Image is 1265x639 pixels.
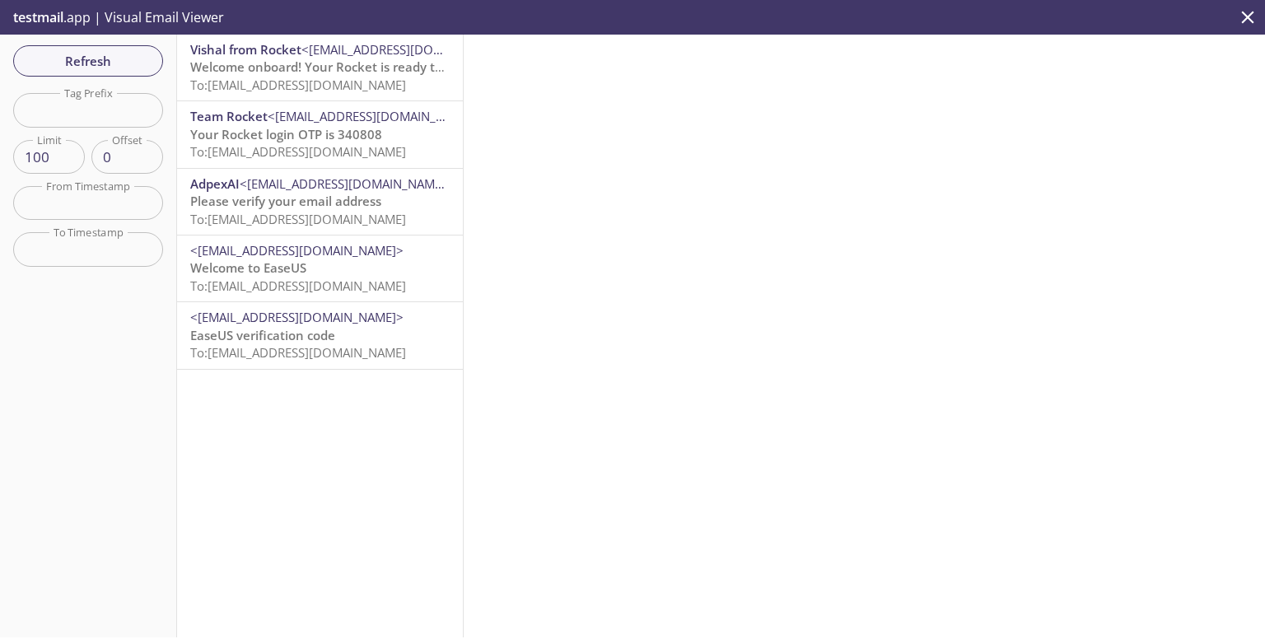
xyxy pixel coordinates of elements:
[240,175,453,192] span: <[EMAIL_ADDRESS][DOMAIN_NAME]>
[190,143,406,160] span: To: [EMAIL_ADDRESS][DOMAIN_NAME]
[190,309,404,325] span: <[EMAIL_ADDRESS][DOMAIN_NAME]>
[190,242,404,259] span: <[EMAIL_ADDRESS][DOMAIN_NAME]>
[190,278,406,294] span: To: [EMAIL_ADDRESS][DOMAIN_NAME]
[177,101,463,167] div: Team Rocket<[EMAIL_ADDRESS][DOMAIN_NAME]>Your Rocket login OTP is 340808To:[EMAIL_ADDRESS][DOMAIN...
[177,236,463,301] div: <[EMAIL_ADDRESS][DOMAIN_NAME]>Welcome to EaseUSTo:[EMAIL_ADDRESS][DOMAIN_NAME]
[26,50,150,72] span: Refresh
[177,35,463,370] nav: emails
[190,211,406,227] span: To: [EMAIL_ADDRESS][DOMAIN_NAME]
[190,108,268,124] span: Team Rocket
[177,302,463,368] div: <[EMAIL_ADDRESS][DOMAIN_NAME]>EaseUS verification codeTo:[EMAIL_ADDRESS][DOMAIN_NAME]
[13,45,163,77] button: Refresh
[301,41,515,58] span: <[EMAIL_ADDRESS][DOMAIN_NAME]>
[190,259,306,276] span: Welcome to EaseUS
[177,35,463,100] div: Vishal from Rocket<[EMAIL_ADDRESS][DOMAIN_NAME]>Welcome onboard! Your Rocket is ready to blast of...
[190,327,335,343] span: EaseUS verification code
[268,108,481,124] span: <[EMAIL_ADDRESS][DOMAIN_NAME]>
[190,58,494,75] span: Welcome onboard! Your Rocket is ready to blast off
[190,126,382,142] span: Your Rocket login OTP is 340808
[190,175,240,192] span: AdpexAI
[190,193,381,209] span: Please verify your email address
[177,169,463,235] div: AdpexAI<[EMAIL_ADDRESS][DOMAIN_NAME]>Please verify your email addressTo:[EMAIL_ADDRESS][DOMAIN_NAME]
[13,8,63,26] span: testmail
[190,41,301,58] span: Vishal from Rocket
[190,77,406,93] span: To: [EMAIL_ADDRESS][DOMAIN_NAME]
[190,344,406,361] span: To: [EMAIL_ADDRESS][DOMAIN_NAME]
